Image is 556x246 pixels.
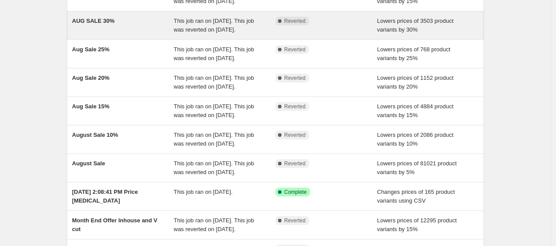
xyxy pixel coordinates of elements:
span: Reverted [284,103,306,110]
span: Reverted [284,18,306,25]
span: August Sale 10% [72,132,118,138]
span: This job ran on [DATE]. This job was reverted on [DATE]. [174,217,254,232]
span: This job ran on [DATE]. This job was reverted on [DATE]. [174,75,254,90]
span: This job ran on [DATE]. This job was reverted on [DATE]. [174,18,254,33]
span: AUG SALE 30% [72,18,115,24]
span: This job ran on [DATE]. This job was reverted on [DATE]. [174,103,254,118]
span: Lowers prices of 81021 product variants by 5% [377,160,457,175]
span: August Sale [72,160,105,167]
span: Reverted [284,217,306,224]
span: Lowers prices of 2086 product variants by 10% [377,132,454,147]
span: This job ran on [DATE]. This job was reverted on [DATE]. [174,46,254,61]
span: Lowers prices of 4884 product variants by 15% [377,103,454,118]
span: Lowers prices of 3503 product variants by 30% [377,18,454,33]
span: Lowers prices of 12295 product variants by 15% [377,217,457,232]
span: This job ran on [DATE]. This job was reverted on [DATE]. [174,160,254,175]
span: Aug Sale 20% [72,75,109,81]
span: Reverted [284,75,306,82]
span: This job ran on [DATE]. [174,189,233,195]
span: Reverted [284,160,306,167]
span: Complete [284,189,307,196]
span: Changes prices of 165 product variants using CSV [377,189,455,204]
span: Lowers prices of 1152 product variants by 20% [377,75,454,90]
span: Reverted [284,46,306,53]
span: [DATE] 2:08:41 PM Price [MEDICAL_DATA] [72,189,138,204]
span: Reverted [284,132,306,139]
span: Lowers prices of 768 product variants by 25% [377,46,451,61]
span: Aug Sale 15% [72,103,109,110]
span: Month End Offer Inhouse and V cut [72,217,157,232]
span: This job ran on [DATE]. This job was reverted on [DATE]. [174,132,254,147]
span: Aug Sale 25% [72,46,109,53]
